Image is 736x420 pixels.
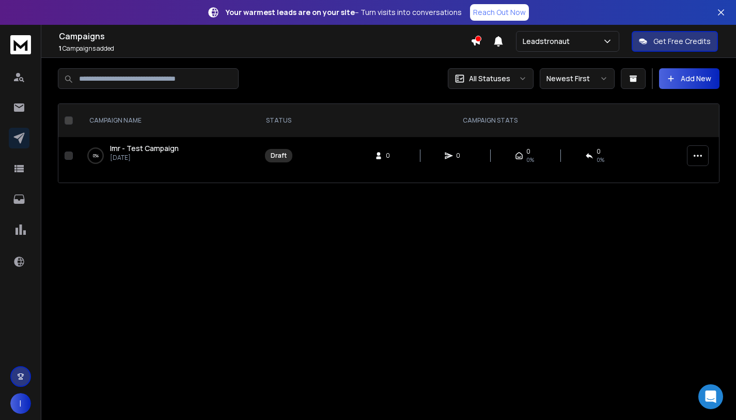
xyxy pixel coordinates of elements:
button: I [10,393,31,414]
span: 0% [597,156,604,164]
strong: Your warmest leads are on your site [226,7,355,17]
td: 0%Imr - Test Campaign[DATE] [77,137,258,174]
th: CAMPAIGN STATS [300,104,681,137]
p: Reach Out Now [473,7,526,18]
th: STATUS [258,104,300,137]
p: Get Free Credits [653,36,711,47]
span: 0 [456,152,466,160]
a: Reach Out Now [470,4,529,21]
p: Campaigns added [59,44,471,53]
span: 0 [526,147,530,156]
p: – Turn visits into conversations [226,7,462,18]
p: 0 % [93,151,99,161]
button: Add New [659,68,719,89]
span: 0 [597,147,601,156]
p: Leadstronaut [523,36,574,47]
p: [DATE] [110,154,179,162]
button: Get Free Credits [632,31,718,52]
span: 1 [59,44,61,53]
p: All Statuses [469,73,510,84]
span: 0% [526,156,534,164]
h1: Campaigns [59,30,471,42]
div: Draft [271,152,287,160]
img: logo [10,35,31,54]
th: CAMPAIGN NAME [77,104,258,137]
a: Imr - Test Campaign [110,143,179,154]
span: 0 [386,152,396,160]
div: Open Intercom Messenger [698,384,723,409]
button: Newest First [540,68,615,89]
